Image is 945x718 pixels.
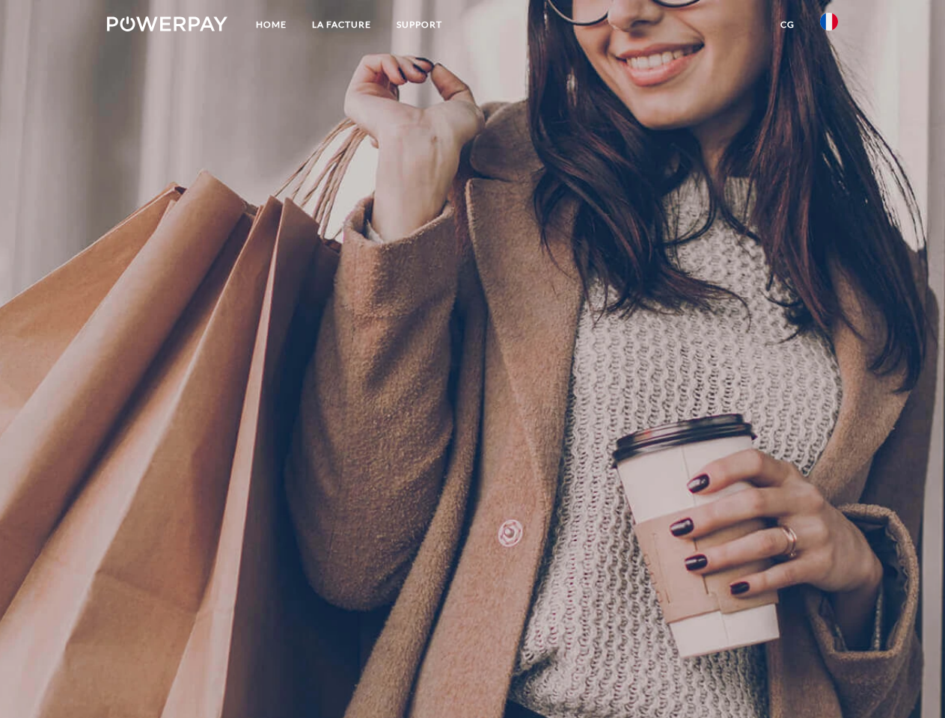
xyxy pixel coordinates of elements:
[243,11,299,38] a: Home
[384,11,455,38] a: Support
[820,13,838,31] img: fr
[107,16,227,31] img: logo-powerpay-white.svg
[299,11,384,38] a: LA FACTURE
[768,11,807,38] a: CG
